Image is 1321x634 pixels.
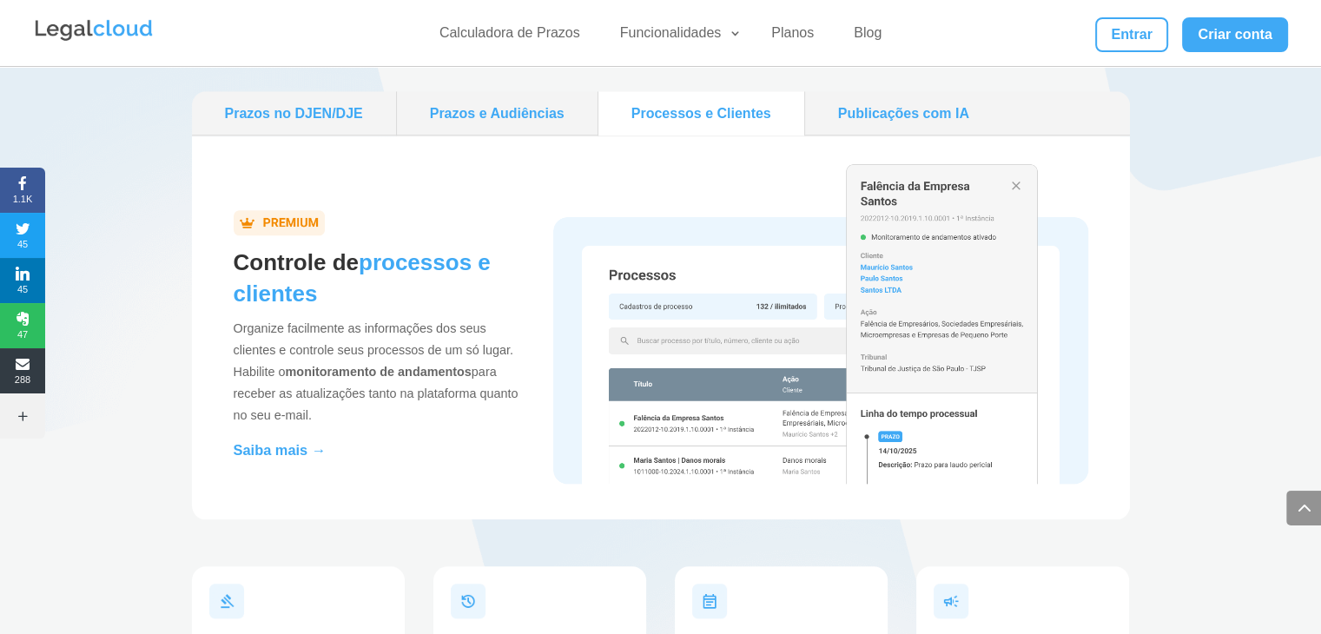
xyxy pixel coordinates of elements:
a: Funcionalidades [610,24,743,50]
a: Blog [843,24,892,50]
h2: Controle de [234,247,526,318]
img: iconPrescricaoCivil.png [451,584,485,618]
a: Prazos e Audiências [404,98,591,129]
a: Calculadora de Prazos [429,24,591,50]
a: Saiba mais → [234,442,327,458]
span: processos e clientes [234,249,491,307]
a: Prazos no DJEN/DJE [199,98,389,129]
img: iconInforme.png [934,584,968,618]
img: badgeVazado.png [234,210,325,235]
a: Criar conta [1182,17,1288,52]
b: monitoramento de andamentos [286,365,472,379]
a: Processos e Clientes [605,98,797,129]
a: Logo da Legalcloud [33,31,155,46]
img: iconDiasCorridos.png [692,584,727,618]
a: Publicações com IA [812,98,995,129]
img: Gestão de processos e clientes na Legalcloud [553,164,1087,485]
a: Entrar [1095,17,1168,52]
a: Planos [761,24,824,50]
img: Legalcloud Logo [33,17,155,43]
img: iconJurisprudencia.png [209,584,244,618]
p: Organize facilmente as informações dos seus clientes e controle seus processos de um só lugar. Ha... [234,318,526,439]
